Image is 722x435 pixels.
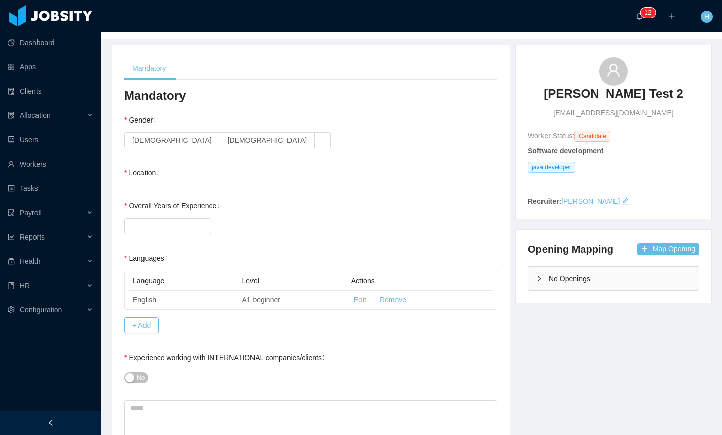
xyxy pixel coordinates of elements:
[668,13,675,20] i: icon: plus
[124,88,497,104] h3: Mandatory
[124,169,163,177] label: Location
[637,243,699,255] button: icon: plusMap Opening
[20,233,45,241] span: Reports
[242,276,259,285] span: Level
[544,86,683,108] a: [PERSON_NAME] Test 2
[124,202,224,210] label: Overall Years of Experience
[528,242,613,256] h4: Opening Mapping
[20,282,30,290] span: HR
[137,373,145,383] span: No
[351,276,375,285] span: Actions
[704,11,709,23] span: H
[553,108,673,118] span: [EMAIL_ADDRESS][DOMAIN_NAME]
[8,233,15,241] i: icon: line-chart
[8,130,93,150] a: icon: robotUsers
[124,116,160,124] label: Gender
[528,197,561,205] strong: Recruiter:
[125,219,211,234] input: Overall Years of Experience
[124,254,171,262] label: Languages
[8,81,93,101] a: icon: auditClients
[622,197,629,205] i: icon: edit
[8,178,93,199] a: icon: profileTasks
[20,257,40,265] span: Health
[528,147,603,155] strong: Software development
[536,275,543,282] i: icon: right
[124,372,148,383] button: Experience working with INTERNATIONAL companies/clients
[228,136,307,144] span: [DEMOGRAPHIC_DATA]
[648,8,652,18] p: 2
[133,296,156,304] span: English
[640,8,655,18] sup: 12
[8,306,15,313] i: icon: setting
[544,86,683,102] h3: [PERSON_NAME] Test 2
[242,296,280,304] span: A1 beginner
[20,111,51,120] span: Allocation
[636,13,643,20] i: icon: bell
[133,276,164,285] span: Language
[561,197,620,205] a: [PERSON_NAME]
[124,353,329,362] label: Experience working with INTERNATIONAL companies/clients
[354,295,366,305] button: Edit
[124,57,174,80] div: Mandatory
[124,317,159,333] button: + Add
[528,267,699,290] div: icon: rightNo Openings
[20,209,42,217] span: Payroll
[528,132,574,140] span: Worker Status:
[8,154,93,174] a: icon: userWorkers
[574,131,610,142] span: Candidate
[8,112,15,119] i: icon: solution
[132,136,212,144] span: [DEMOGRAPHIC_DATA]
[380,295,406,305] button: Remove
[8,258,15,265] i: icon: medicine-box
[528,162,575,173] span: java developer
[606,63,621,77] i: icon: user
[8,282,15,289] i: icon: book
[8,209,15,216] i: icon: file-protect
[8,57,93,77] a: icon: appstoreApps
[644,8,648,18] p: 1
[8,32,93,53] a: icon: pie-chartDashboard
[20,306,62,314] span: Configuration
